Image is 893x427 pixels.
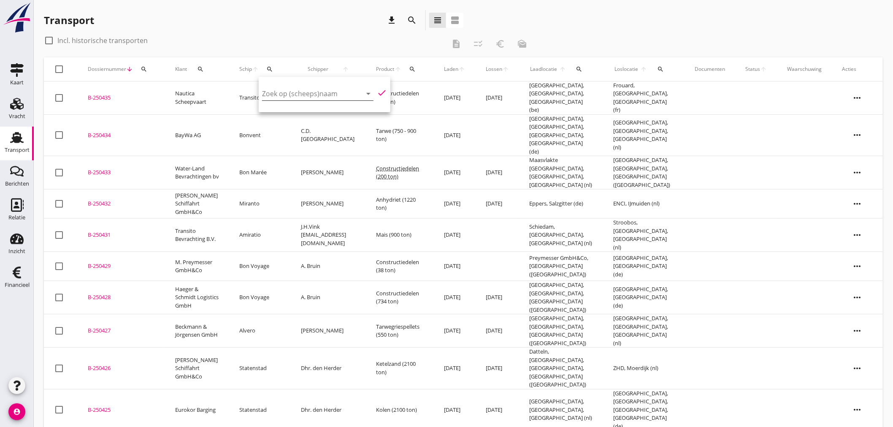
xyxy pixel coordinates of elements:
i: more_horiz [846,398,869,422]
td: M. Preymesser GmbH&Co [165,252,229,281]
td: [DATE] [434,314,476,348]
span: Laadlocatie [529,65,558,73]
div: B-250426 [88,364,155,373]
div: Relatie [8,215,25,220]
i: search [197,66,204,73]
i: more_horiz [846,223,869,247]
i: view_headline [433,15,443,25]
i: more_horiz [846,254,869,278]
td: Anhydriet (1220 ton) [366,189,434,219]
td: Bon Voyage [229,252,291,281]
i: search [657,66,664,73]
span: Schip [239,65,252,73]
input: Zoek op (scheeps)naam [262,87,350,100]
div: B-250427 [88,327,155,335]
div: B-250435 [88,94,155,102]
i: search [407,15,417,25]
i: more_horiz [846,86,869,110]
td: [DATE] [476,348,519,389]
td: [GEOGRAPHIC_DATA], [GEOGRAPHIC_DATA], [GEOGRAPHIC_DATA] (nl) [603,314,685,348]
i: download [387,15,397,25]
i: search [266,66,273,73]
td: [PERSON_NAME] Schiffahrt GmbH&Co [165,348,229,389]
td: [PERSON_NAME] [291,156,366,189]
div: Acties [842,65,873,73]
i: arrow_upward [639,66,648,73]
td: Ketelzand (2100 ton) [366,348,434,389]
td: Nautica Scheepvaart [165,81,229,115]
td: Bon Voyage [229,281,291,314]
td: Constructiedelen (734 ton) [366,281,434,314]
td: Transitorio [229,81,291,115]
td: [DATE] [476,156,519,189]
div: B-250434 [88,131,155,140]
td: [GEOGRAPHIC_DATA], [GEOGRAPHIC_DATA], [GEOGRAPHIC_DATA] (be) [519,81,603,115]
i: arrow_upward [760,66,767,73]
div: Transport [44,14,94,27]
div: Inzicht [8,249,25,254]
td: A. Bruin [291,252,366,281]
i: arrow_downward [126,66,133,73]
div: B-250431 [88,231,155,239]
td: Stroobos, [GEOGRAPHIC_DATA], [GEOGRAPHIC_DATA] (nl) [603,219,685,252]
span: Dossiernummer [88,65,126,73]
i: arrow_upward [336,66,356,73]
label: Incl. historische transporten [57,36,148,45]
td: Statenstad [229,348,291,389]
td: [GEOGRAPHIC_DATA], [GEOGRAPHIC_DATA] (de) [603,281,685,314]
span: Schipper [301,65,336,73]
div: Vracht [9,114,25,119]
img: logo-small.a267ee39.svg [2,2,32,33]
td: Tarwegriespellets (550 ton) [366,314,434,348]
td: [GEOGRAPHIC_DATA], [GEOGRAPHIC_DATA], [GEOGRAPHIC_DATA] (nl) [603,114,685,156]
td: BayWa AG [165,114,229,156]
td: [DATE] [476,189,519,219]
span: Loslocatie [614,65,639,73]
div: B-250428 [88,293,155,302]
i: search [141,66,147,73]
i: more_horiz [846,192,869,216]
td: ENCI, IJmuiden (nl) [603,189,685,219]
i: view_agenda [450,15,460,25]
td: [DATE] [476,81,519,115]
span: Constructiedelen (200 ton) [376,165,419,181]
td: Schiedam, [GEOGRAPHIC_DATA], [GEOGRAPHIC_DATA] (nl) [519,219,603,252]
span: Product [376,65,395,73]
td: [DATE] [434,281,476,314]
td: [DATE] [476,281,519,314]
td: Eppers, Salzgitter (de) [519,189,603,219]
td: Haeger & Schmidt Logistics GmbH [165,281,229,314]
td: Tarwe (750 - 900 ton) [366,114,434,156]
td: Datteln, [GEOGRAPHIC_DATA], [GEOGRAPHIC_DATA], [GEOGRAPHIC_DATA] ([GEOGRAPHIC_DATA]) [519,348,603,389]
td: [DATE] [434,252,476,281]
i: arrow_upward [459,66,465,73]
td: Constructiedelen (38 ton) [366,252,434,281]
td: Maasvlakte [GEOGRAPHIC_DATA], [GEOGRAPHIC_DATA], [GEOGRAPHIC_DATA] (nl) [519,156,603,189]
i: more_horiz [846,161,869,184]
i: more_horiz [846,319,869,343]
i: account_circle [8,403,25,420]
td: [PERSON_NAME] [291,189,366,219]
i: check [377,88,387,98]
div: B-250433 [88,168,155,177]
div: Waarschuwing [787,65,822,73]
span: Lossen [486,65,502,73]
td: Preymesser GmbH&Co, [GEOGRAPHIC_DATA] ([GEOGRAPHIC_DATA]) [519,252,603,281]
td: [DATE] [434,81,476,115]
td: Frouard, [GEOGRAPHIC_DATA], [GEOGRAPHIC_DATA] (fr) [603,81,685,115]
i: more_horiz [846,123,869,147]
td: Constructiedelen (90 ton) [366,81,434,115]
td: [GEOGRAPHIC_DATA], [GEOGRAPHIC_DATA], [GEOGRAPHIC_DATA] ([GEOGRAPHIC_DATA]) [519,314,603,348]
span: Status [746,65,760,73]
td: J.H.Vink [EMAIL_ADDRESS][DOMAIN_NAME] [291,219,366,252]
div: B-250429 [88,262,155,270]
div: B-250432 [88,200,155,208]
i: arrow_upward [252,66,259,73]
td: [PERSON_NAME] [291,314,366,348]
td: [DATE] [434,348,476,389]
i: arrow_upward [502,66,509,73]
i: arrow_drop_down [363,89,373,99]
div: Berichten [5,181,29,186]
i: more_horiz [846,357,869,380]
td: Miranto [229,189,291,219]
